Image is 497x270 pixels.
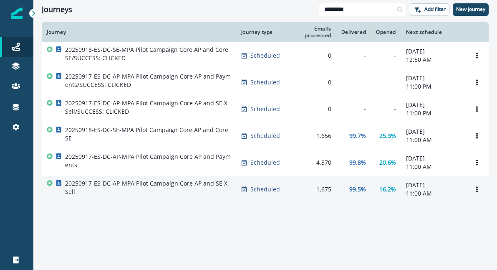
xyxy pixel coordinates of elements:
[406,127,460,136] p: [DATE]
[379,185,396,194] p: 16.2%
[376,51,396,60] div: -
[42,5,72,14] h1: Journeys
[291,185,331,194] div: 1,675
[406,82,460,91] p: 11:00 PM
[250,158,280,167] p: Scheduled
[406,56,460,64] p: 12:50 AM
[291,51,331,60] div: 0
[376,29,396,36] div: Opened
[406,47,460,56] p: [DATE]
[250,51,280,60] p: Scheduled
[470,103,484,115] button: Options
[65,179,231,196] p: 20250917-ES-DC-AP-MPA Pilot Campaign Core AP and SE X Sell
[291,25,331,39] div: Emails processed
[410,3,449,16] button: Add filter
[453,3,489,16] button: New journey
[406,29,460,36] div: Next schedule
[406,181,460,189] p: [DATE]
[470,49,484,62] button: Options
[65,72,231,89] p: 20250917-ES-DC-AP-MPA Pilot Campaign Core AP and Payments/SUCCESS: CLICKED
[379,158,396,167] p: 20.6%
[349,158,366,167] p: 99.8%
[406,163,460,171] p: 11:00 AM
[456,6,485,12] p: New journey
[406,74,460,82] p: [DATE]
[341,78,366,87] div: -
[406,136,460,144] p: 11:00 AM
[250,132,280,140] p: Scheduled
[42,42,489,69] a: 20250918-ES-DC-SE-MPA Pilot Campaign Core AP and Core SE/SUCCESS: CLICKEDScheduled0--[DATE]12:50 ...
[291,78,331,87] div: 0
[424,6,446,12] p: Add filter
[470,156,484,169] button: Options
[470,76,484,89] button: Options
[65,153,231,169] p: 20250917-ES-DC-AP-MPA Pilot Campaign Core AP and Payments
[291,105,331,113] div: 0
[42,122,489,149] a: 20250918-ES-DC-SE-MPA Pilot Campaign Core AP and Core SEScheduled1,65699.7%25.3%[DATE]11:00 AMOpt...
[42,69,489,96] a: 20250917-ES-DC-AP-MPA Pilot Campaign Core AP and Payments/SUCCESS: CLICKEDScheduled0--[DATE]11:00...
[42,96,489,122] a: 20250917-ES-DC-AP-MPA Pilot Campaign Core AP and SE X Sell/SUCCESS: CLICKEDScheduled0--[DATE]11:0...
[341,51,366,60] div: -
[349,132,366,140] p: 99.7%
[406,101,460,109] p: [DATE]
[47,29,231,36] div: Journey
[470,183,484,196] button: Options
[406,154,460,163] p: [DATE]
[250,105,280,113] p: Scheduled
[291,132,331,140] div: 1,656
[65,99,231,116] p: 20250917-ES-DC-AP-MPA Pilot Campaign Core AP and SE X Sell/SUCCESS: CLICKED
[65,46,231,62] p: 20250918-ES-DC-SE-MPA Pilot Campaign Core AP and Core SE/SUCCESS: CLICKED
[291,158,331,167] div: 4,370
[406,189,460,198] p: 11:00 AM
[376,78,396,87] div: -
[470,130,484,142] button: Options
[42,149,489,176] a: 20250917-ES-DC-AP-MPA Pilot Campaign Core AP and PaymentsScheduled4,37099.8%20.6%[DATE]11:00 AMOp...
[65,126,231,143] p: 20250918-ES-DC-SE-MPA Pilot Campaign Core AP and Core SE
[406,109,460,117] p: 11:00 PM
[341,105,366,113] div: -
[250,185,280,194] p: Scheduled
[341,29,366,36] div: Delivered
[241,29,281,36] div: Journey type
[42,176,489,203] a: 20250917-ES-DC-AP-MPA Pilot Campaign Core AP and SE X SellScheduled1,67599.5%16.2%[DATE]11:00 AMO...
[376,105,396,113] div: -
[11,8,23,19] img: Inflection
[349,185,366,194] p: 99.5%
[250,78,280,87] p: Scheduled
[379,132,396,140] p: 25.3%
